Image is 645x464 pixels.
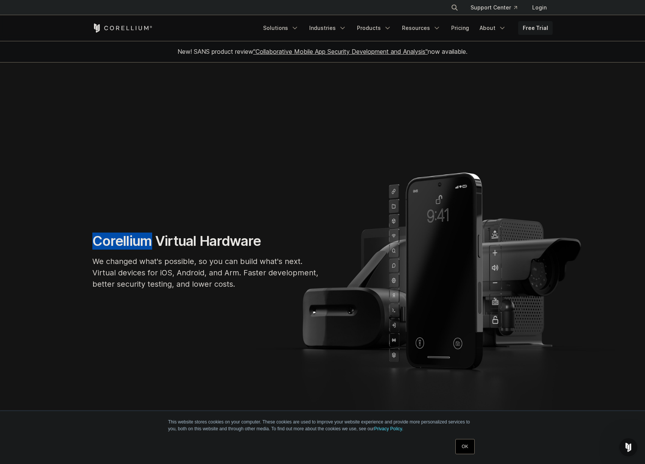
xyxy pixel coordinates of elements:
[397,21,445,35] a: Resources
[259,21,303,35] a: Solutions
[92,256,319,290] p: We changed what's possible, so you can build what's next. Virtual devices for iOS, Android, and A...
[305,21,351,35] a: Industries
[92,23,153,33] a: Corellium Home
[253,48,428,55] a: "Collaborative Mobile App Security Development and Analysis"
[455,439,475,454] a: OK
[352,21,396,35] a: Products
[442,1,553,14] div: Navigation Menu
[178,48,467,55] span: New! SANS product review now available.
[374,426,403,431] a: Privacy Policy.
[92,233,319,250] h1: Corellium Virtual Hardware
[464,1,523,14] a: Support Center
[475,21,511,35] a: About
[518,21,553,35] a: Free Trial
[168,419,477,432] p: This website stores cookies on your computer. These cookies are used to improve your website expe...
[448,1,461,14] button: Search
[619,438,637,456] iframe: Intercom live chat
[259,21,553,35] div: Navigation Menu
[526,1,553,14] a: Login
[447,21,474,35] a: Pricing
